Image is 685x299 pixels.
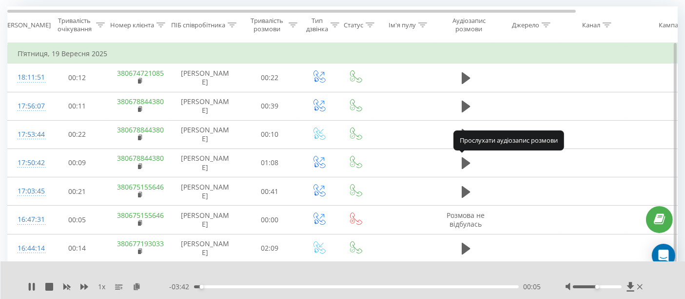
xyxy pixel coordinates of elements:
[171,92,239,120] td: [PERSON_NAME]
[171,177,239,206] td: [PERSON_NAME]
[171,21,225,29] div: ПІБ співробітника
[117,125,164,134] a: 380678844380
[18,125,37,144] div: 17:53:44
[344,21,363,29] div: Статус
[171,234,239,262] td: [PERSON_NAME]
[595,285,599,289] div: Accessibility label
[447,211,485,229] span: Розмова не відбулась
[524,282,541,292] span: 00:05
[453,131,564,150] div: Прослухати аудіозапис розмови
[47,64,108,92] td: 00:12
[18,153,37,172] div: 17:50:42
[248,17,286,33] div: Тривалість розмови
[18,68,37,87] div: 18:11:51
[389,21,416,29] div: Ім'я пулу
[169,282,194,292] span: - 03:42
[110,21,154,29] div: Номер клієнта
[18,210,37,229] div: 16:47:31
[18,182,37,201] div: 17:03:45
[117,153,164,163] a: 380678844380
[117,182,164,192] a: 380675155646
[47,177,108,206] td: 00:21
[117,68,164,78] a: 380674721085
[582,21,600,29] div: Канал
[239,120,300,149] td: 00:10
[171,206,239,234] td: [PERSON_NAME]
[98,282,105,292] span: 1 x
[200,285,204,289] div: Accessibility label
[445,17,492,33] div: Аудіозапис розмови
[239,92,300,120] td: 00:39
[239,206,300,234] td: 00:00
[512,21,539,29] div: Джерело
[117,239,164,248] a: 380677193033
[239,64,300,92] td: 00:22
[18,97,37,116] div: 17:56:07
[18,239,37,258] div: 16:44:14
[47,149,108,177] td: 00:09
[117,97,164,106] a: 380678844380
[652,244,675,267] div: Open Intercom Messenger
[55,17,94,33] div: Тривалість очікування
[117,211,164,220] a: 380675155646
[171,149,239,177] td: [PERSON_NAME]
[239,177,300,206] td: 00:41
[47,206,108,234] td: 00:05
[47,234,108,262] td: 00:14
[1,21,51,29] div: [PERSON_NAME]
[47,92,108,120] td: 00:11
[171,64,239,92] td: [PERSON_NAME]
[47,120,108,149] td: 00:22
[306,17,328,33] div: Тип дзвінка
[171,120,239,149] td: [PERSON_NAME]
[239,149,300,177] td: 01:08
[239,234,300,262] td: 02:09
